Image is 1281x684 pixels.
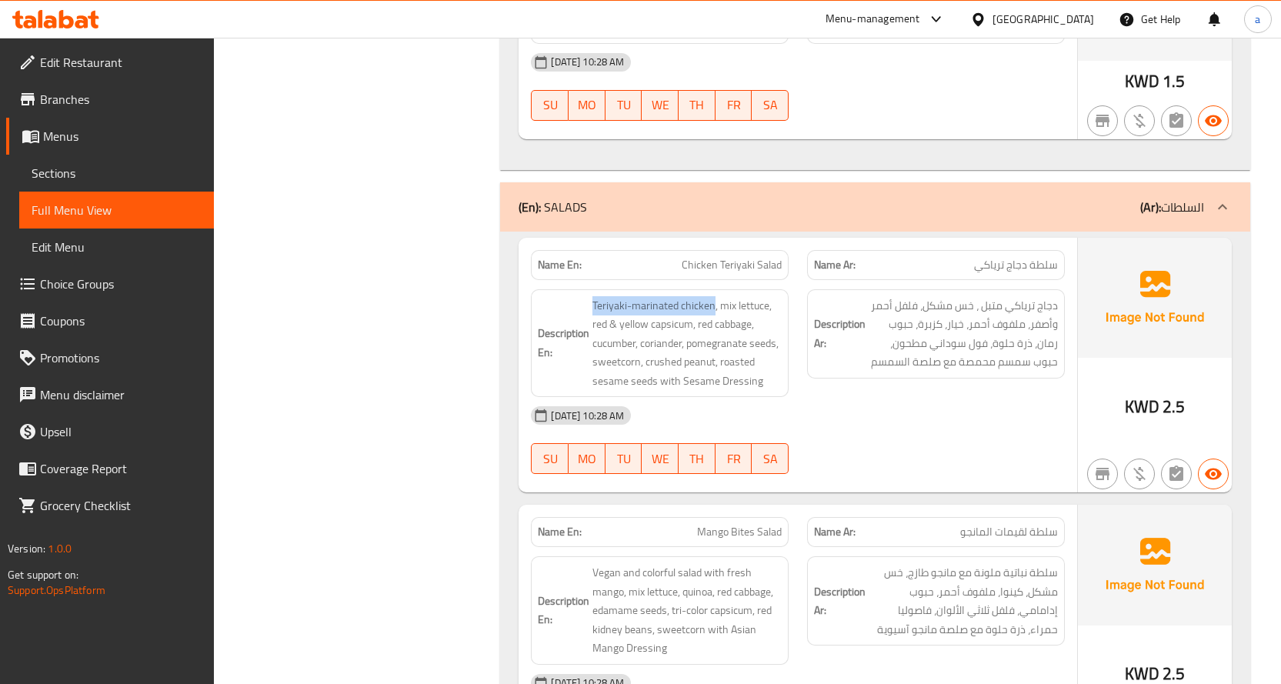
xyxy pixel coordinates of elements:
[6,450,214,487] a: Coverage Report
[1087,105,1118,136] button: Not branch specific item
[1087,459,1118,489] button: Not branch specific item
[40,496,202,515] span: Grocery Checklist
[6,118,214,155] a: Menus
[1163,66,1185,96] span: 1.5
[19,192,214,229] a: Full Menu View
[758,448,782,470] span: SA
[679,443,716,474] button: TH
[814,315,866,352] strong: Description Ar:
[8,539,45,559] span: Version:
[752,443,789,474] button: SA
[545,409,630,423] span: [DATE] 10:28 AM
[592,563,782,658] span: Vegan and colorful salad with fresh mango, mix lettuce, quinoa, red cabbage, edamame seeds, tri-c...
[575,448,599,470] span: MO
[612,94,636,116] span: TU
[605,443,642,474] button: TU
[40,349,202,367] span: Promotions
[40,53,202,72] span: Edit Restaurant
[992,11,1094,28] div: [GEOGRAPHIC_DATA]
[6,44,214,81] a: Edit Restaurant
[538,448,562,470] span: SU
[1124,459,1155,489] button: Purchased item
[500,182,1250,232] div: (En): SALADS(Ar):السلطات
[519,195,541,219] b: (En):
[1161,105,1192,136] button: Not has choices
[758,94,782,116] span: SA
[716,90,752,121] button: FR
[40,385,202,404] span: Menu disclaimer
[1161,459,1192,489] button: Not has choices
[1140,198,1204,216] p: السلطات
[8,580,105,600] a: Support.OpsPlatform
[519,198,587,216] p: SALADS
[1125,392,1159,422] span: KWD
[32,238,202,256] span: Edit Menu
[814,582,866,620] strong: Description Ar:
[1124,105,1155,136] button: Purchased item
[648,94,672,116] span: WE
[6,265,214,302] a: Choice Groups
[642,443,679,474] button: WE
[642,90,679,121] button: WE
[545,55,630,69] span: [DATE] 10:28 AM
[538,324,589,362] strong: Description En:
[869,563,1058,639] span: سلطة نباتية ملونة مع مانجو طازج، خس مشكل، كينوا، ملفوف أحمر، حبوب إدامامي، فلفل ثلاثي الألوان، فا...
[6,487,214,524] a: Grocery Checklist
[40,275,202,293] span: Choice Groups
[722,94,746,116] span: FR
[6,81,214,118] a: Branches
[592,296,782,391] span: Teriyaki-marinated chicken, mix lettuce, red & yellow capsicum, red cabbage, cucumber, coriander,...
[40,90,202,108] span: Branches
[569,90,605,121] button: MO
[6,302,214,339] a: Coupons
[19,155,214,192] a: Sections
[752,90,789,121] button: SA
[605,90,642,121] button: TU
[685,94,709,116] span: TH
[1255,11,1260,28] span: a
[538,524,582,540] strong: Name En:
[40,422,202,441] span: Upsell
[716,443,752,474] button: FR
[679,90,716,121] button: TH
[43,127,202,145] span: Menus
[869,296,1058,372] span: دجاج ترياكي متبل ، خس مشكل، فلفل أحمر وأصفر، ملفوف أحمر، خيار، كزبرة، حبوب رمان، ذرة حلوة، فول سو...
[697,524,782,540] span: Mango Bites Salad
[8,565,78,585] span: Get support on:
[531,90,569,121] button: SU
[1078,238,1232,358] img: Ae5nvW7+0k+MAAAAAElFTkSuQmCC
[974,257,1058,273] span: سلطة دجاج ترياكي
[32,164,202,182] span: Sections
[612,448,636,470] span: TU
[1163,392,1185,422] span: 2.5
[826,10,920,28] div: Menu-management
[814,257,856,273] strong: Name Ar:
[32,201,202,219] span: Full Menu View
[6,413,214,450] a: Upsell
[1140,195,1161,219] b: (Ar):
[6,339,214,376] a: Promotions
[814,524,856,540] strong: Name Ar:
[682,257,782,273] span: Chicken Teriyaki Salad
[685,448,709,470] span: TH
[19,229,214,265] a: Edit Menu
[569,443,605,474] button: MO
[538,257,582,273] strong: Name En:
[538,592,589,629] strong: Description En:
[722,448,746,470] span: FR
[960,524,1058,540] span: سلطة لقيمات المانجو
[575,94,599,116] span: MO
[648,448,672,470] span: WE
[6,376,214,413] a: Menu disclaimer
[1125,66,1159,96] span: KWD
[538,94,562,116] span: SU
[40,312,202,330] span: Coupons
[1078,505,1232,625] img: Ae5nvW7+0k+MAAAAAElFTkSuQmCC
[48,539,72,559] span: 1.0.0
[40,459,202,478] span: Coverage Report
[531,443,569,474] button: SU
[1198,105,1229,136] button: Available
[1198,459,1229,489] button: Available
